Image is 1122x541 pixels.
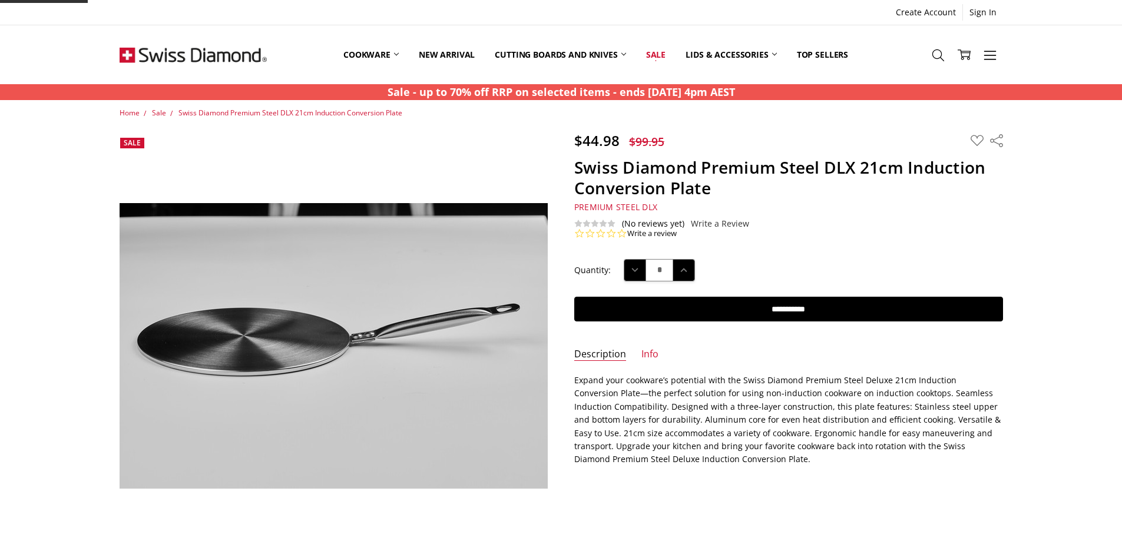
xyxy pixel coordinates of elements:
p: Expand your cookware’s potential with the Swiss Diamond Premium Steel Deluxe 21cm Induction Conve... [574,374,1003,466]
span: $44.98 [574,131,620,150]
strong: Sale - up to 70% off RRP on selected items - ends [DATE] 4pm AEST [388,85,735,99]
label: Quantity: [574,264,611,277]
a: Lids & Accessories [676,28,786,81]
a: Sign In [963,4,1003,21]
a: Sale [152,108,166,118]
a: Cutting boards and knives [485,28,636,81]
a: Swiss Diamond Premium Steel DLX 21cm Induction Conversion Plate [178,108,402,118]
a: Home [120,108,140,118]
a: Write a Review [691,219,749,228]
a: New arrival [409,28,485,81]
a: Write a review [627,228,677,239]
span: (No reviews yet) [622,219,684,228]
a: Top Sellers [787,28,858,81]
span: Sale [124,138,141,148]
img: Free Shipping On Every Order [120,25,267,84]
a: Info [641,348,658,361]
a: Cookware [333,28,409,81]
h1: Swiss Diamond Premium Steel DLX 21cm Induction Conversion Plate [574,157,1003,198]
span: $99.95 [629,134,664,150]
a: Description [574,348,626,361]
span: Premium Steel DLX [574,201,657,213]
a: Sale [636,28,676,81]
a: Create Account [889,4,962,21]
